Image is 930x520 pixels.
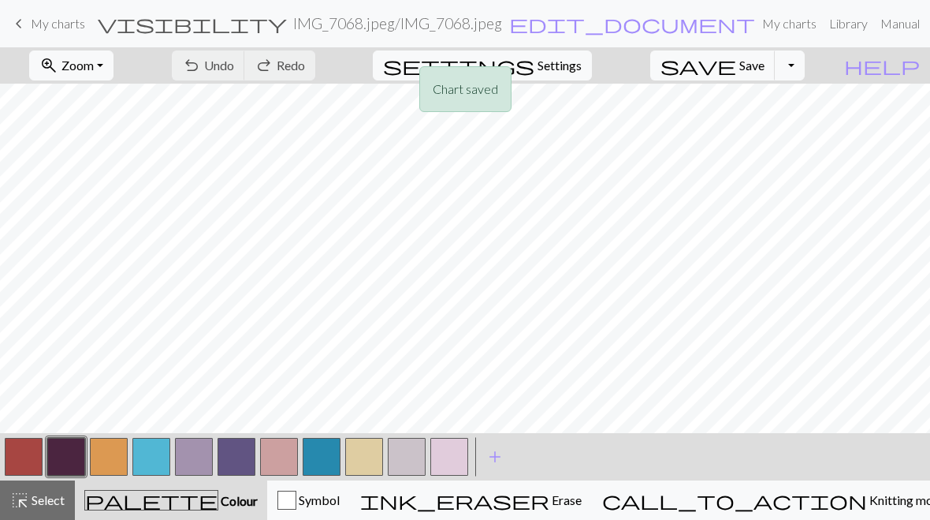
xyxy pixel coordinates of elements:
span: palette [85,489,218,511]
span: add [485,446,504,468]
span: highlight_alt [10,489,29,511]
span: Erase [549,492,582,507]
span: Colour [218,493,258,508]
span: ink_eraser [360,489,549,511]
button: Erase [350,481,592,520]
span: call_to_action [602,489,867,511]
span: Symbol [296,492,340,507]
button: Colour [75,481,267,520]
p: Chart saved [433,80,498,99]
span: Select [29,492,65,507]
button: Symbol [267,481,350,520]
